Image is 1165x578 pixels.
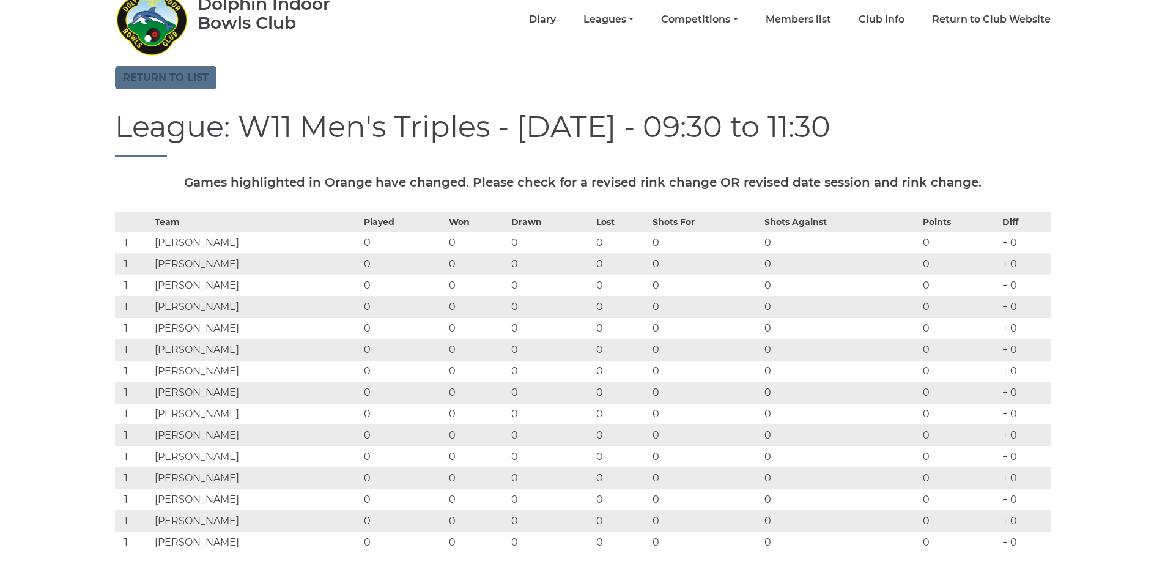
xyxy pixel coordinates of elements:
td: 0 [593,510,650,532]
td: 0 [508,382,593,403]
td: 0 [361,532,446,553]
td: 0 [508,446,593,467]
td: 1 [115,403,152,424]
td: 0 [761,403,920,424]
td: 0 [649,232,761,253]
th: Shots Against [761,212,920,232]
td: 0 [593,467,650,489]
td: 0 [761,317,920,339]
td: 0 [361,403,446,424]
td: 0 [649,317,761,339]
td: 0 [649,446,761,467]
td: 0 [361,382,446,403]
td: 0 [446,446,508,467]
td: 0 [361,232,446,253]
td: 0 [649,424,761,446]
td: 0 [649,532,761,553]
td: 0 [761,489,920,510]
td: 0 [761,467,920,489]
h5: Games highlighted in Orange have changed. Please check for a revised rink change OR revised date ... [115,176,1051,189]
th: Team [152,212,361,232]
td: 0 [446,232,508,253]
td: 0 [649,382,761,403]
td: [PERSON_NAME] [152,360,361,382]
td: 0 [761,232,920,253]
td: 0 [446,424,508,446]
td: + 0 [999,360,1050,382]
td: [PERSON_NAME] [152,296,361,317]
td: 0 [508,253,593,275]
td: 0 [649,403,761,424]
td: + 0 [999,446,1050,467]
td: 1 [115,446,152,467]
td: 0 [446,296,508,317]
td: 0 [446,510,508,532]
td: + 0 [999,253,1050,275]
td: 0 [920,489,999,510]
td: + 0 [999,317,1050,339]
td: 0 [593,253,650,275]
td: 0 [649,360,761,382]
td: 0 [920,339,999,360]
td: 0 [446,360,508,382]
td: 0 [761,360,920,382]
td: 0 [761,424,920,446]
td: 0 [361,424,446,446]
td: 0 [361,296,446,317]
td: 0 [761,253,920,275]
th: Points [920,212,999,232]
td: [PERSON_NAME] [152,532,361,553]
a: Members list [766,13,831,26]
td: + 0 [999,532,1050,553]
th: Diff [999,212,1050,232]
td: 0 [446,532,508,553]
td: 0 [920,403,999,424]
td: 0 [508,296,593,317]
td: + 0 [999,467,1050,489]
td: 0 [920,424,999,446]
td: 1 [115,275,152,296]
td: 1 [115,467,152,489]
td: 0 [508,467,593,489]
td: 1 [115,360,152,382]
td: 0 [920,360,999,382]
a: Competitions [661,13,738,26]
td: 0 [446,489,508,510]
td: 0 [508,317,593,339]
td: 0 [593,424,650,446]
td: + 0 [999,403,1050,424]
td: [PERSON_NAME] [152,253,361,275]
td: [PERSON_NAME] [152,510,361,532]
td: 0 [920,317,999,339]
td: 0 [446,403,508,424]
td: 0 [361,510,446,532]
td: 0 [446,339,508,360]
td: 0 [508,360,593,382]
th: Shots For [649,212,761,232]
td: 0 [508,532,593,553]
td: 1 [115,253,152,275]
td: 0 [761,275,920,296]
td: 1 [115,232,152,253]
td: 0 [920,467,999,489]
td: + 0 [999,275,1050,296]
td: 0 [761,510,920,532]
td: 0 [508,403,593,424]
td: 0 [593,275,650,296]
td: 0 [446,275,508,296]
td: 0 [649,489,761,510]
td: 0 [361,339,446,360]
a: Return to list [115,66,216,89]
td: + 0 [999,510,1050,532]
td: 0 [920,510,999,532]
td: 0 [761,532,920,553]
td: 0 [593,339,650,360]
td: 0 [446,317,508,339]
td: [PERSON_NAME] [152,424,361,446]
td: 0 [593,360,650,382]
td: 1 [115,382,152,403]
td: 0 [593,296,650,317]
td: + 0 [999,424,1050,446]
td: 0 [446,253,508,275]
td: 0 [361,253,446,275]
